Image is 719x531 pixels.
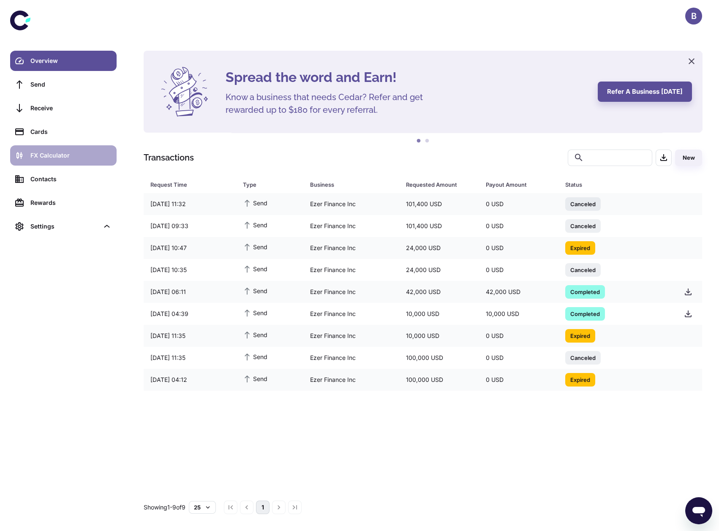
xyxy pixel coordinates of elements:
p: Showing 1-9 of 9 [144,503,185,512]
button: 25 [189,501,216,514]
div: Ezer Finance Inc [303,218,399,234]
button: Refer a business [DATE] [598,82,692,102]
span: Send [243,242,267,251]
button: page 1 [256,501,270,514]
a: Send [10,74,117,95]
div: 24,000 USD [399,262,479,278]
div: [DATE] 04:12 [144,372,236,388]
span: Send [243,198,267,207]
div: Request Time [150,179,222,191]
span: Request Time [150,179,233,191]
div: Requested Amount [406,179,465,191]
div: FX Calculator [30,151,112,160]
div: Ezer Finance Inc [303,196,399,212]
div: [DATE] 11:32 [144,196,236,212]
span: Send [243,374,267,383]
div: Settings [30,222,99,231]
button: B [685,8,702,25]
div: Ezer Finance Inc [303,262,399,278]
button: 1 [414,137,423,145]
div: Ezer Finance Inc [303,372,399,388]
div: Ezer Finance Inc [303,350,399,366]
div: 0 USD [479,218,559,234]
div: Receive [30,103,112,113]
div: Ezer Finance Inc [303,328,399,344]
a: Receive [10,98,117,118]
nav: pagination navigation [223,501,303,514]
div: [DATE] 06:11 [144,284,236,300]
div: 101,400 USD [399,196,479,212]
div: Rewards [30,198,112,207]
div: [DATE] 10:47 [144,240,236,256]
div: 0 USD [479,240,559,256]
span: Canceled [565,199,601,208]
div: 0 USD [479,372,559,388]
div: 100,000 USD [399,350,479,366]
div: Payout Amount [486,179,545,191]
div: [DATE] 11:35 [144,328,236,344]
div: Settings [10,216,117,237]
div: [DATE] 10:35 [144,262,236,278]
a: Contacts [10,169,117,189]
span: Completed [565,309,605,318]
span: Expired [565,375,595,384]
a: Overview [10,51,117,71]
div: Ezer Finance Inc [303,240,399,256]
div: 42,000 USD [399,284,479,300]
span: Send [243,286,267,295]
div: 24,000 USD [399,240,479,256]
div: 0 USD [479,328,559,344]
span: Requested Amount [406,179,476,191]
span: Send [243,330,267,339]
div: 101,400 USD [399,218,479,234]
h5: Know a business that needs Cedar? Refer and get rewarded up to $180 for every referral. [226,91,437,116]
div: 10,000 USD [399,306,479,322]
span: Send [243,220,267,229]
h4: Spread the word and Earn! [226,67,588,87]
span: Payout Amount [486,179,556,191]
button: 2 [423,137,431,145]
div: Status [565,179,656,191]
span: Canceled [565,353,601,362]
span: Completed [565,287,605,296]
span: Expired [565,243,595,252]
span: Status [565,179,667,191]
div: [DATE] 04:39 [144,306,236,322]
div: Contacts [30,174,112,184]
div: Cards [30,127,112,136]
div: 100,000 USD [399,372,479,388]
button: New [675,150,702,166]
h1: Transactions [144,151,194,164]
span: Expired [565,331,595,340]
div: Ezer Finance Inc [303,306,399,322]
div: 10,000 USD [479,306,559,322]
a: FX Calculator [10,145,117,166]
iframe: Button to launch messaging window [685,497,712,524]
div: 0 USD [479,262,559,278]
div: 0 USD [479,350,559,366]
span: Canceled [565,265,601,274]
span: Type [243,179,300,191]
span: Send [243,352,267,361]
div: [DATE] 09:33 [144,218,236,234]
div: 42,000 USD [479,284,559,300]
span: Send [243,308,267,317]
a: Cards [10,122,117,142]
div: Send [30,80,112,89]
div: Overview [30,56,112,65]
span: Canceled [565,221,601,230]
a: Rewards [10,193,117,213]
span: Send [243,264,267,273]
div: 0 USD [479,196,559,212]
div: 10,000 USD [399,328,479,344]
div: [DATE] 11:35 [144,350,236,366]
div: Ezer Finance Inc [303,284,399,300]
div: Type [243,179,289,191]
